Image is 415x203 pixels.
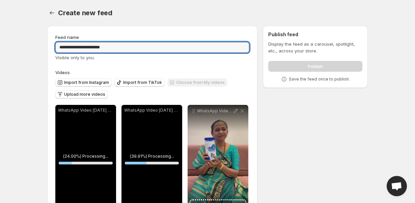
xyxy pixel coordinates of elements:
[47,8,57,18] button: Settings
[58,108,113,113] p: WhatsApp Video [DATE] at 110453
[268,41,362,54] p: Display the feed as a carousel, spotlight, etc., across your store.
[55,35,79,40] span: Feed name
[124,108,179,113] p: WhatsApp Video [DATE] at 110525
[58,9,112,17] span: Create new feed
[55,55,95,60] span: Visible only to you.
[197,108,232,114] p: WhatsApp Video [DATE] at 110527
[114,78,165,87] button: Import from TikTok
[289,76,350,82] p: Save the feed once to publish.
[55,90,108,98] button: Upload more videos
[55,78,112,87] button: Import from Instagram
[64,80,109,85] span: Import from Instagram
[268,31,362,38] h2: Publish feed
[55,70,70,75] span: Videos
[387,176,407,196] a: Open chat
[123,80,162,85] span: Import from TikTok
[64,92,105,97] span: Upload more videos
